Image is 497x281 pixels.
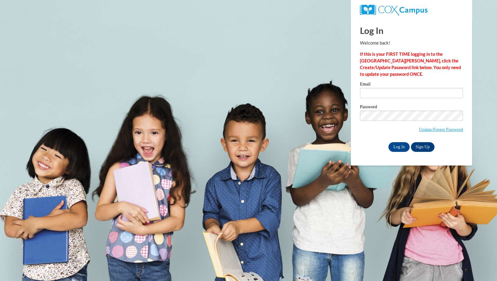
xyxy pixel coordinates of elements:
[360,82,463,88] label: Email
[388,142,410,152] input: Log In
[360,105,463,111] label: Password
[360,24,463,37] h1: Log In
[411,142,435,152] a: Sign Up
[360,7,428,12] a: COX Campus
[360,5,428,15] img: COX Campus
[419,127,463,132] a: Update/Forgot Password
[360,40,463,46] p: Welcome back!
[360,52,461,77] strong: If this is your FIRST TIME logging in to the [GEOGRAPHIC_DATA][PERSON_NAME], click the Create/Upd...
